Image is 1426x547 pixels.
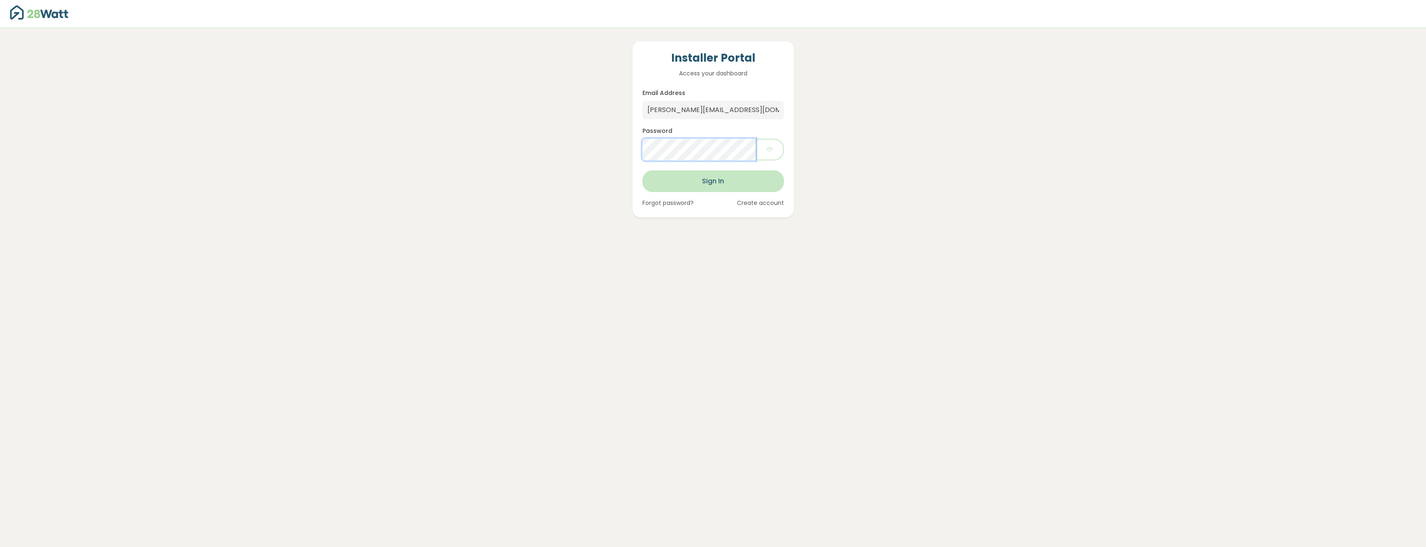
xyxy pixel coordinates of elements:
a: Forgot password? [642,199,694,207]
button: Show password [756,139,784,160]
img: 28Watt [10,5,68,20]
p: Access your dashboard [642,69,784,78]
a: Create account [737,199,784,207]
h4: Installer Portal [642,51,784,65]
input: Enter your email [642,101,784,119]
button: Sign In [642,170,784,192]
label: Password [642,127,672,135]
label: Email Address [642,89,685,97]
